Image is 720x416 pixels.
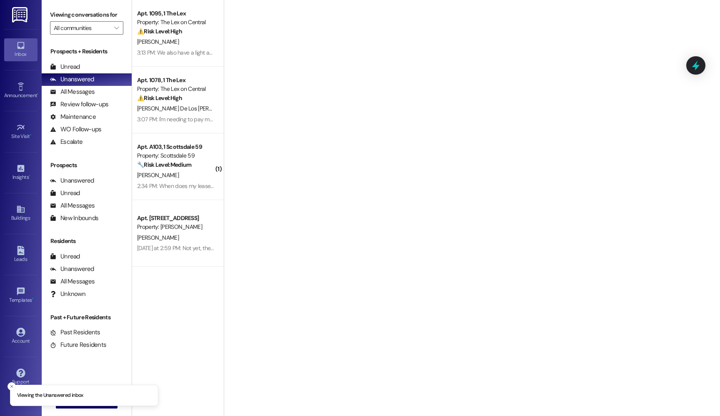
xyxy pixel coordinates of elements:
i:  [114,25,119,31]
div: Future Residents [50,341,106,349]
div: Unanswered [50,75,94,84]
span: • [32,296,33,302]
a: Account [4,325,37,348]
div: Escalate [50,138,82,146]
div: Apt. 1095, 1 The Lex [137,9,214,18]
div: Review follow-ups [50,100,108,109]
label: Viewing conversations for [50,8,123,21]
div: Property: [PERSON_NAME] [137,223,214,231]
div: Prospects [42,161,132,170]
span: • [29,173,30,179]
div: [DATE] at 2:59 PM: Not yet, the wall under the kitchen sink still needs to be fixed. [137,244,329,252]
div: Property: The Lex on Central [137,18,214,27]
img: ResiDesk Logo [12,7,29,23]
div: Apt. A103, 1 Scottsdale 59 [137,143,214,151]
div: Unknown [50,290,85,298]
a: Site Visit • [4,120,37,143]
div: All Messages [50,201,95,210]
div: All Messages [50,88,95,96]
a: Support [4,366,37,388]
div: Unread [50,252,80,261]
div: Property: Scottsdale 59 [137,151,214,160]
a: Templates • [4,284,37,307]
a: Buildings [4,202,37,225]
a: Insights • [4,161,37,184]
div: Unread [50,189,80,198]
a: Leads [4,243,37,266]
div: Past + Future Residents [42,313,132,322]
div: Prospects + Residents [42,47,132,56]
div: Unread [50,63,80,71]
strong: ⚠️ Risk Level: High [137,94,182,102]
div: 3:07 PM: I'm needing to pay my rent. Have been trying to reach the office though unsuccessful :( [137,115,369,123]
div: All Messages [50,277,95,286]
div: WO Follow-ups [50,125,101,134]
strong: 🔧 Risk Level: Medium [137,161,191,168]
input: All communities [54,21,110,35]
div: Past Residents [50,328,100,337]
div: Apt. [STREET_ADDRESS] [137,214,214,223]
div: Property: The Lex on Central [137,85,214,93]
strong: ⚠️ Risk Level: High [137,28,182,35]
div: Apt. 1078, 1 The Lex [137,76,214,85]
div: Maintenance [50,113,96,121]
div: Residents [42,237,132,246]
button: Close toast [7,382,16,391]
div: 3:13 PM: We also have a light at the bottom of our Stairs that needs to be repaired. [137,49,334,56]
div: Unanswered [50,176,94,185]
span: [PERSON_NAME] De Los [PERSON_NAME] [137,105,242,112]
span: [PERSON_NAME] [137,38,179,45]
span: [PERSON_NAME] [137,234,179,241]
span: • [30,132,31,138]
span: • [37,91,38,97]
div: 2:34 PM: When does my lease end? [137,182,224,190]
span: [PERSON_NAME] [137,171,179,179]
p: Viewing the Unanswered inbox [17,392,83,399]
div: Unanswered [50,265,94,273]
a: Inbox [4,38,37,61]
div: New Inbounds [50,214,98,223]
